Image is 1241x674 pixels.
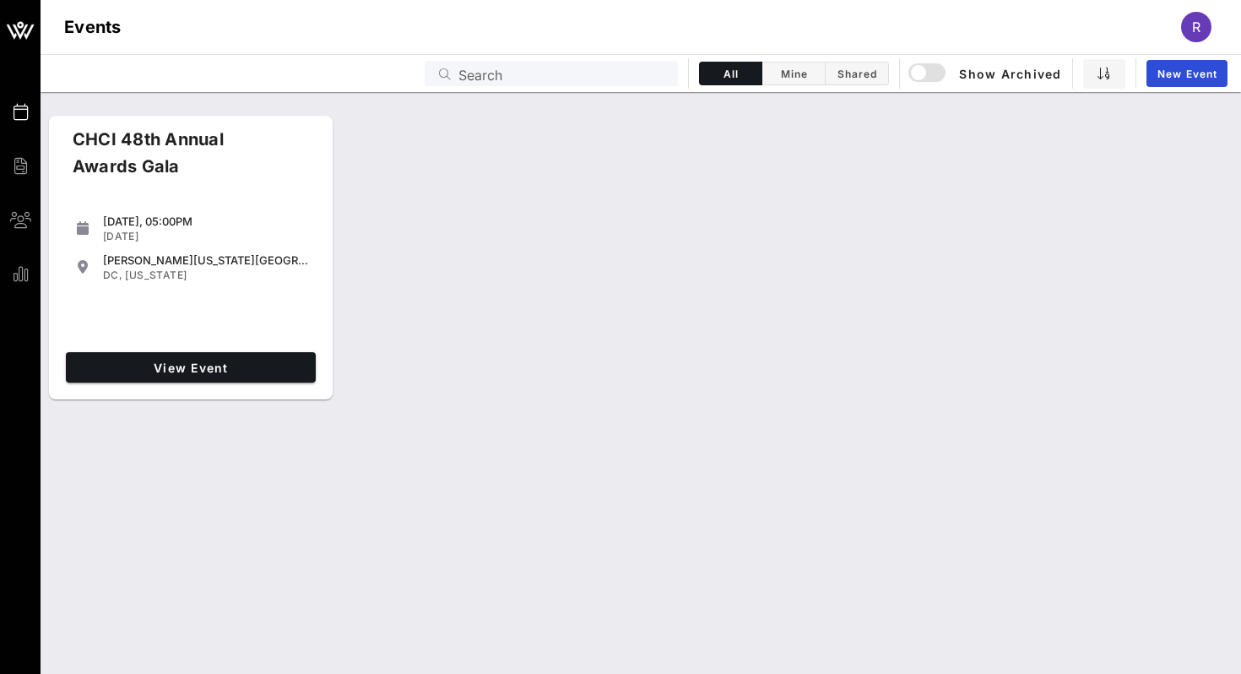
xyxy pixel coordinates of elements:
[826,62,889,85] button: Shared
[103,253,309,267] div: [PERSON_NAME][US_STATE][GEOGRAPHIC_DATA]
[64,14,122,41] h1: Events
[59,126,297,193] div: CHCI 48th Annual Awards Gala
[762,62,826,85] button: Mine
[103,269,122,281] span: DC,
[1181,12,1211,42] div: R
[699,62,762,85] button: All
[772,68,815,80] span: Mine
[710,68,751,80] span: All
[1192,19,1200,35] span: R
[1146,60,1227,87] a: New Event
[1157,68,1217,80] span: New Event
[911,63,1061,84] span: Show Archived
[103,215,309,228] div: [DATE], 05:00PM
[66,352,316,383] a: View Event
[910,58,1062,89] button: Show Archived
[125,269,187,281] span: [US_STATE]
[103,230,309,243] div: [DATE]
[73,361,309,375] span: View Event
[836,68,878,80] span: Shared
